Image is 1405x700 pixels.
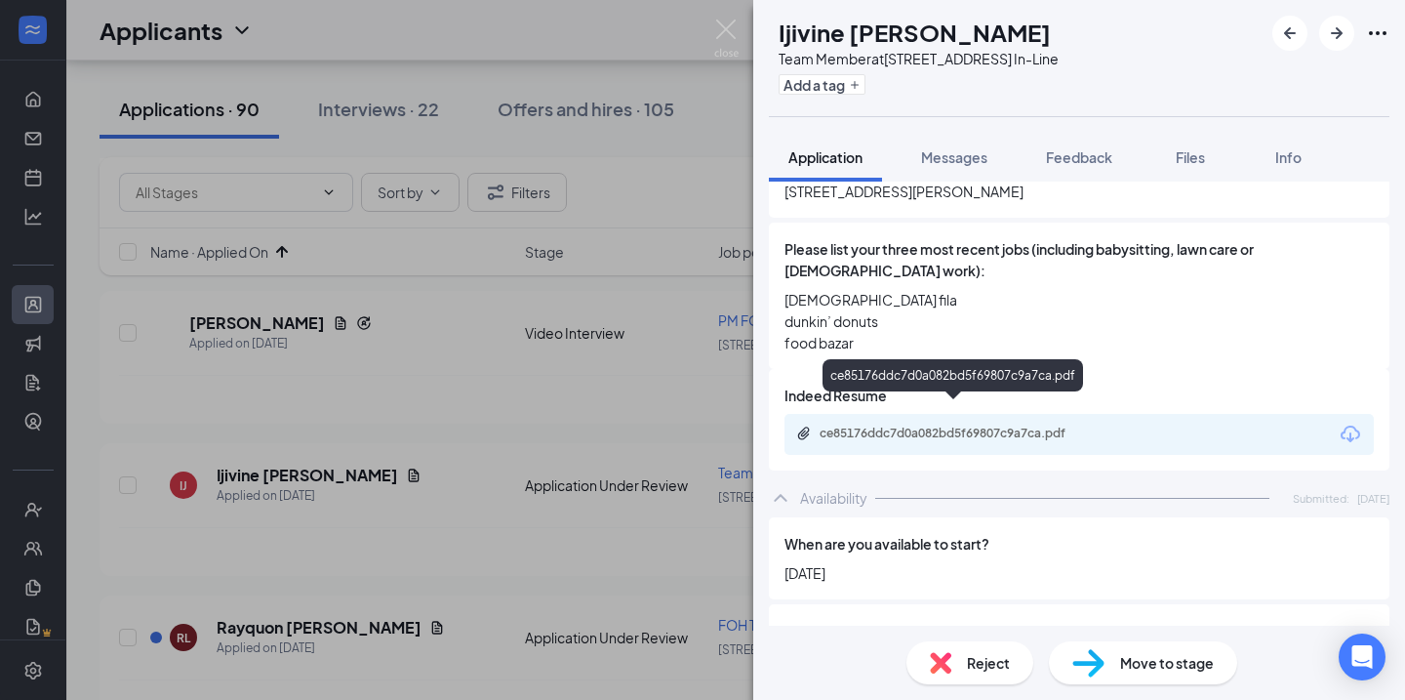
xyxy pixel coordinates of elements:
span: [DATE] [1357,490,1389,507]
h1: Ijivine [PERSON_NAME] [779,16,1051,49]
span: Messages [921,148,987,166]
span: [DATE] [784,562,1374,584]
span: When are you available to start? [784,533,989,555]
div: ce85176ddc7d0a082bd5f69807c9a7ca.pdf [820,426,1093,441]
span: Submitted: [1293,490,1349,507]
svg: Paperclip [796,426,812,441]
svg: Ellipses [1366,21,1389,45]
span: Employment Desired [784,620,921,641]
button: PlusAdd a tag [779,74,865,95]
span: [DEMOGRAPHIC_DATA] fila dunkin’ donuts food bazar [784,289,1374,353]
svg: ArrowRight [1325,21,1348,45]
a: Paperclipce85176ddc7d0a082bd5f69807c9a7ca.pdf [796,426,1112,444]
button: ArrowRight [1319,16,1354,51]
span: Info [1275,148,1302,166]
span: Application [788,148,863,166]
svg: Plus [849,79,861,91]
div: ce85176ddc7d0a082bd5f69807c9a7ca.pdf [823,359,1083,391]
button: ArrowLeftNew [1272,16,1307,51]
div: Open Intercom Messenger [1339,634,1385,680]
span: Feedback [1046,148,1112,166]
svg: Download [1339,423,1362,446]
span: Indeed Resume [784,385,887,406]
div: Availability [800,488,867,508]
span: Move to stage [1120,652,1214,674]
div: Team Member at [STREET_ADDRESS] In-Line [779,49,1059,68]
span: Reject [967,652,1010,674]
span: Please list your three most recent jobs (including babysitting, lawn care or [DEMOGRAPHIC_DATA] w... [784,238,1374,281]
svg: ArrowLeftNew [1278,21,1302,45]
svg: ChevronUp [769,486,792,510]
span: Files [1176,148,1205,166]
span: [STREET_ADDRESS][PERSON_NAME] [784,181,1374,202]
